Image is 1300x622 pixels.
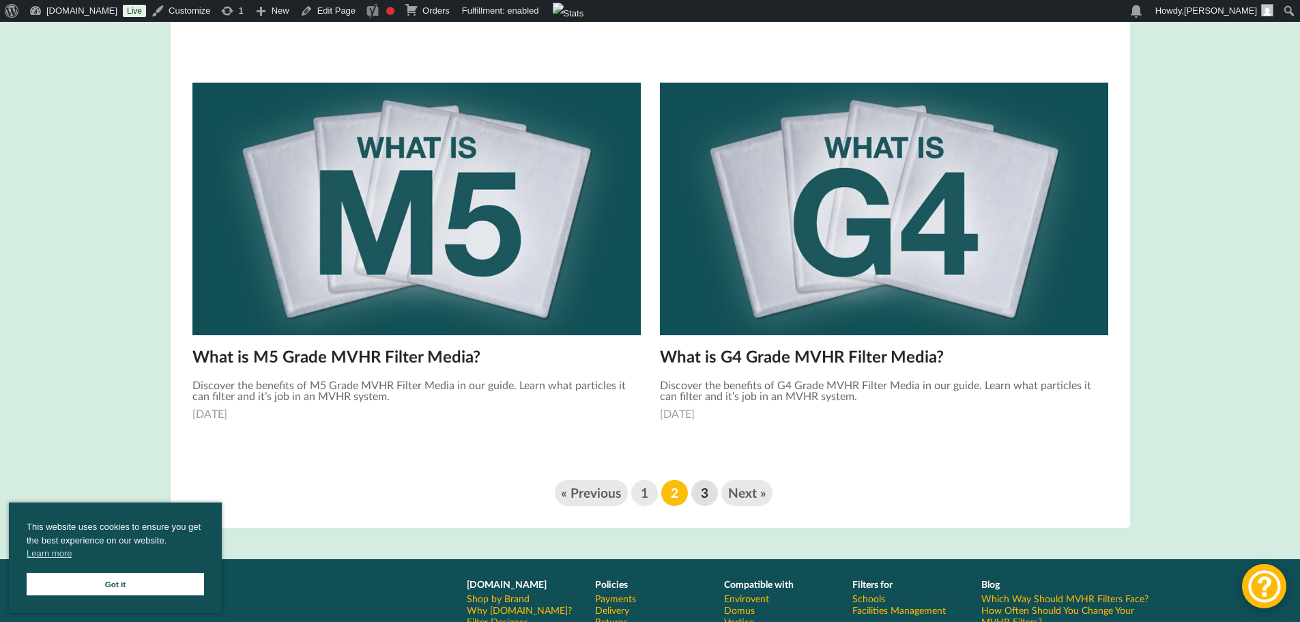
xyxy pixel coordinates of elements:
[660,83,1108,335] img: What is G4 Grade MVHR Filter Media?
[660,407,1108,420] div: [DATE]
[595,604,629,616] a: Delivery
[724,593,769,604] a: Envirovent
[852,578,893,590] b: Filters for
[192,346,480,366] a: What is M5 Grade MVHR Filter Media?
[724,578,794,590] b: Compatible with
[852,604,946,616] a: Facilities Management
[27,573,204,595] a: Got it cookie
[631,480,657,506] a: 1
[660,378,1091,402] span: Discover the benefits of G4 Grade MVHR Filter Media in our guide. Learn what particles it can fil...
[660,346,944,366] a: What is G4 Grade MVHR Filter Media?
[467,604,572,616] a: Why [DOMAIN_NAME]?
[981,593,1149,604] a: Which Way Should MVHR Filters Face?
[595,593,636,604] a: Payments
[9,503,222,613] div: cookieconsent
[192,83,641,335] img: What is M5 Grade MVHR Filter Media?
[467,578,547,590] b: [DOMAIN_NAME]
[192,407,641,420] div: [DATE]
[467,593,530,604] a: Shop by Brand
[724,604,755,616] a: Domus
[852,593,885,604] a: Schools
[27,520,204,564] span: This website uses cookies to ensure you get the best experience on our website.
[192,378,626,402] span: Discover the benefits of M5 Grade MVHR Filter Media in our guide. Learn what particles it can fil...
[661,480,687,506] span: 2
[553,3,584,25] img: Views over 48 hours. Click for more Jetpack Stats.
[691,480,717,506] a: 3
[981,578,1000,590] b: Blog
[595,578,628,590] b: Policies
[386,7,394,15] div: Focus keyphrase not set
[123,5,146,17] a: Live
[27,547,72,561] a: cookies - Learn more
[462,5,539,16] span: Fulfillment: enabled
[555,480,628,506] a: « Previous
[1184,5,1257,16] span: [PERSON_NAME]
[721,480,772,506] a: Next »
